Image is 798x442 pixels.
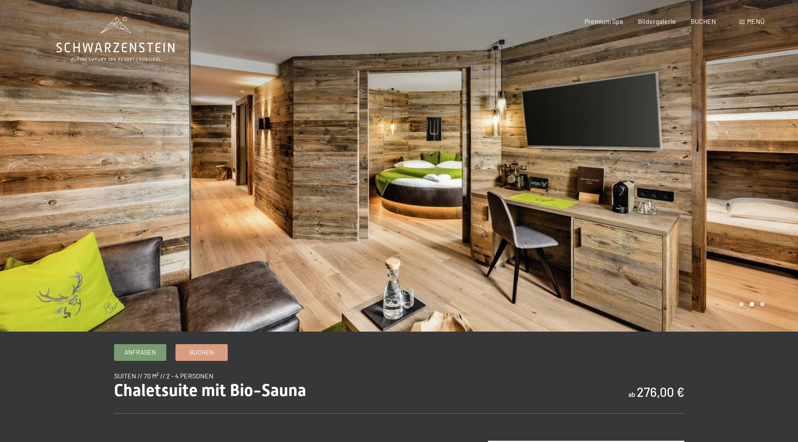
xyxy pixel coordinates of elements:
a: Buchen [176,345,227,360]
span: Buchen [190,348,213,357]
b: 276,00 € [637,384,684,399]
a: BUCHEN [691,17,716,25]
span: Anfragen [125,348,156,357]
span: Menü [747,17,765,25]
span: Chaletsuite mit Bio-Sauna [114,381,306,400]
span: ab [628,390,635,398]
a: Anfragen [114,345,166,360]
a: Bildergalerie [638,17,676,25]
a: Premium Spa [585,17,623,25]
span: Suiten // 70 m² // 2 - 4 Personen [114,372,213,380]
